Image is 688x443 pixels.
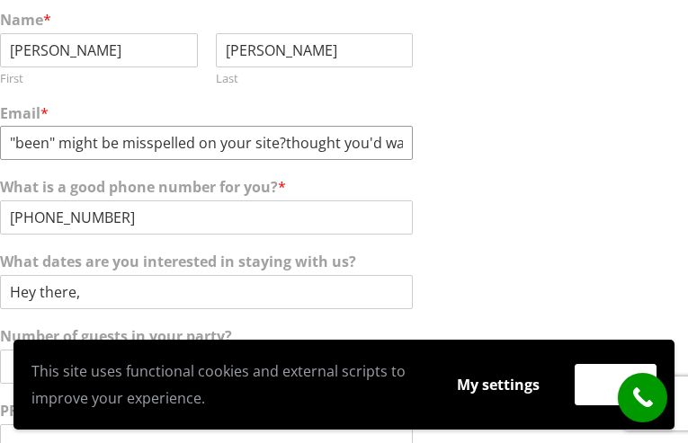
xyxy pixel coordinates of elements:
label: Last [216,71,414,86]
a: call [618,373,667,422]
i: call [622,377,663,418]
button: My settings [440,364,557,405]
p: This site uses functional cookies and external scripts to improve your experience. [31,358,422,412]
button: Accept [575,364,657,406]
